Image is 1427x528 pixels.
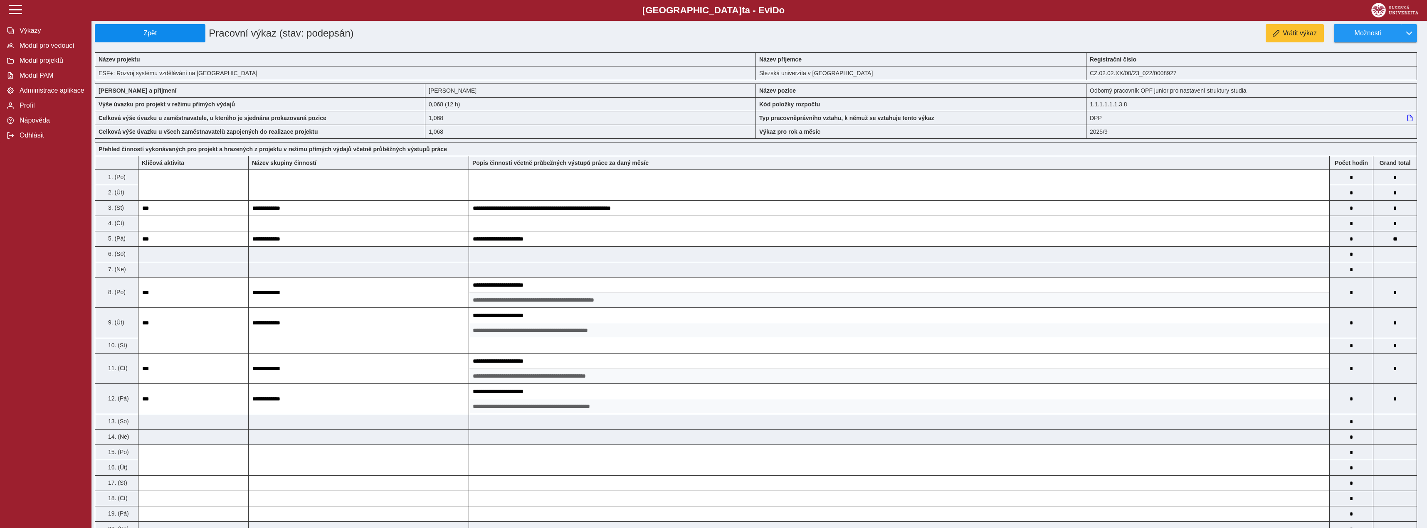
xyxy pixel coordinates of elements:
[106,464,128,471] span: 16. (Út)
[759,101,820,108] b: Kód položky rozpočtu
[1334,24,1401,42] button: Možnosti
[17,72,84,79] span: Modul PAM
[425,83,756,97] div: [PERSON_NAME]
[425,125,756,139] div: 1,068
[1086,83,1417,97] div: Odborný pracovník OPF junior pro nastavení struktury studia
[17,57,84,64] span: Modul projektů
[1373,160,1417,166] b: Suma za den přes všechny výkazy
[142,160,184,166] b: Klíčová aktivita
[106,395,129,402] span: 12. (Pá)
[106,495,128,501] span: 18. (Čt)
[742,5,745,15] span: t
[106,220,124,226] span: 4. (Čt)
[106,204,124,211] span: 3. (St)
[1371,3,1418,17] img: logo_web_su.png
[106,174,126,180] span: 1. (Po)
[759,87,796,94] b: Název pozice
[1086,97,1417,111] div: 1.1.1.1.1.1.3.8
[25,5,1402,16] b: [GEOGRAPHIC_DATA] a - Evi
[17,87,84,94] span: Administrace aplikace
[205,24,648,42] h1: Pracovní výkaz (stav: podepsán)
[1086,66,1417,80] div: CZ.02.02.XX/00/23_022/0008927
[106,342,127,349] span: 10. (St)
[99,146,447,152] b: Přehled činností vykonávaných pro projekt a hrazených z projektu v režimu přímých výdajů včetně p...
[1086,125,1417,139] div: 2025/9
[106,365,128,371] span: 11. (Čt)
[1330,160,1373,166] b: Počet hodin
[99,56,140,63] b: Název projektu
[106,235,126,242] span: 5. (Pá)
[99,115,326,121] b: Celková výše úvazku u zaměstnavatele, u kterého je sjednána prokazovaná pozice
[425,111,756,125] div: 1,068
[106,250,126,257] span: 6. (So)
[759,56,802,63] b: Název příjemce
[106,189,124,196] span: 2. (Út)
[17,132,84,139] span: Odhlásit
[779,5,785,15] span: o
[17,117,84,124] span: Nápověda
[17,42,84,49] span: Modul pro vedoucí
[17,27,84,34] span: Výkazy
[99,87,176,94] b: [PERSON_NAME] a příjmení
[759,115,934,121] b: Typ pracovněprávního vztahu, k němuž se vztahuje tento výkaz
[106,319,124,326] span: 9. (Út)
[425,97,756,111] div: 0,544 h / den. 2,72 h / týden.
[1086,111,1417,125] div: DPP
[106,433,129,440] span: 14. (Ne)
[472,160,649,166] b: Popis činností včetně průbežných výstupů práce za daný měsíc
[1341,29,1395,37] span: Možnosti
[99,29,202,37] span: Zpět
[106,418,129,425] span: 13. (So)
[252,160,316,166] b: Název skupiny činností
[95,66,756,80] div: ESF+: Rozvoj systému vzdělávání na [GEOGRAPHIC_DATA]
[106,479,127,486] span: 17. (St)
[106,289,126,295] span: 8. (Po)
[99,128,318,135] b: Celková výše úvazku u všech zaměstnavatelů zapojených do realizace projektu
[106,510,129,517] span: 19. (Pá)
[99,101,235,108] b: Výše úvazku pro projekt v režimu přímých výdajů
[1090,56,1136,63] b: Registrační číslo
[756,66,1086,80] div: Slezská univerzita v [GEOGRAPHIC_DATA]
[106,266,126,273] span: 7. (Ne)
[1266,24,1324,42] button: Vrátit výkaz
[17,102,84,109] span: Profil
[772,5,779,15] span: D
[106,449,129,455] span: 15. (Po)
[95,24,205,42] button: Zpět
[759,128,820,135] b: Výkaz pro rok a měsíc
[1283,29,1317,37] span: Vrátit výkaz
